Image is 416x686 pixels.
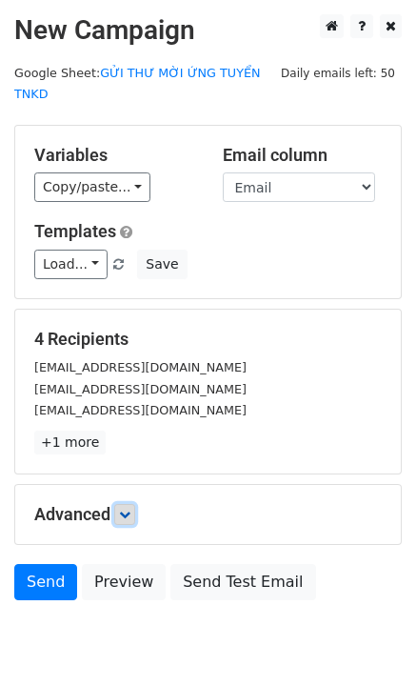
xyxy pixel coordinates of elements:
a: Daily emails left: 50 [274,66,402,80]
a: Preview [82,564,166,600]
h5: Advanced [34,504,382,525]
h5: Variables [34,145,194,166]
h2: New Campaign [14,14,402,47]
small: [EMAIL_ADDRESS][DOMAIN_NAME] [34,382,247,396]
a: Load... [34,250,108,279]
h5: 4 Recipients [34,329,382,350]
h5: Email column [223,145,383,166]
a: Copy/paste... [34,172,150,202]
small: Google Sheet: [14,66,261,102]
span: Daily emails left: 50 [274,63,402,84]
a: Templates [34,221,116,241]
a: Send [14,564,77,600]
small: [EMAIL_ADDRESS][DOMAIN_NAME] [34,403,247,417]
a: GỬI THƯ MỜI ỨNG TUYỂN TNKD [14,66,261,102]
small: [EMAIL_ADDRESS][DOMAIN_NAME] [34,360,247,374]
iframe: Chat Widget [321,595,416,686]
button: Save [137,250,187,279]
a: Send Test Email [170,564,315,600]
a: +1 more [34,431,106,454]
